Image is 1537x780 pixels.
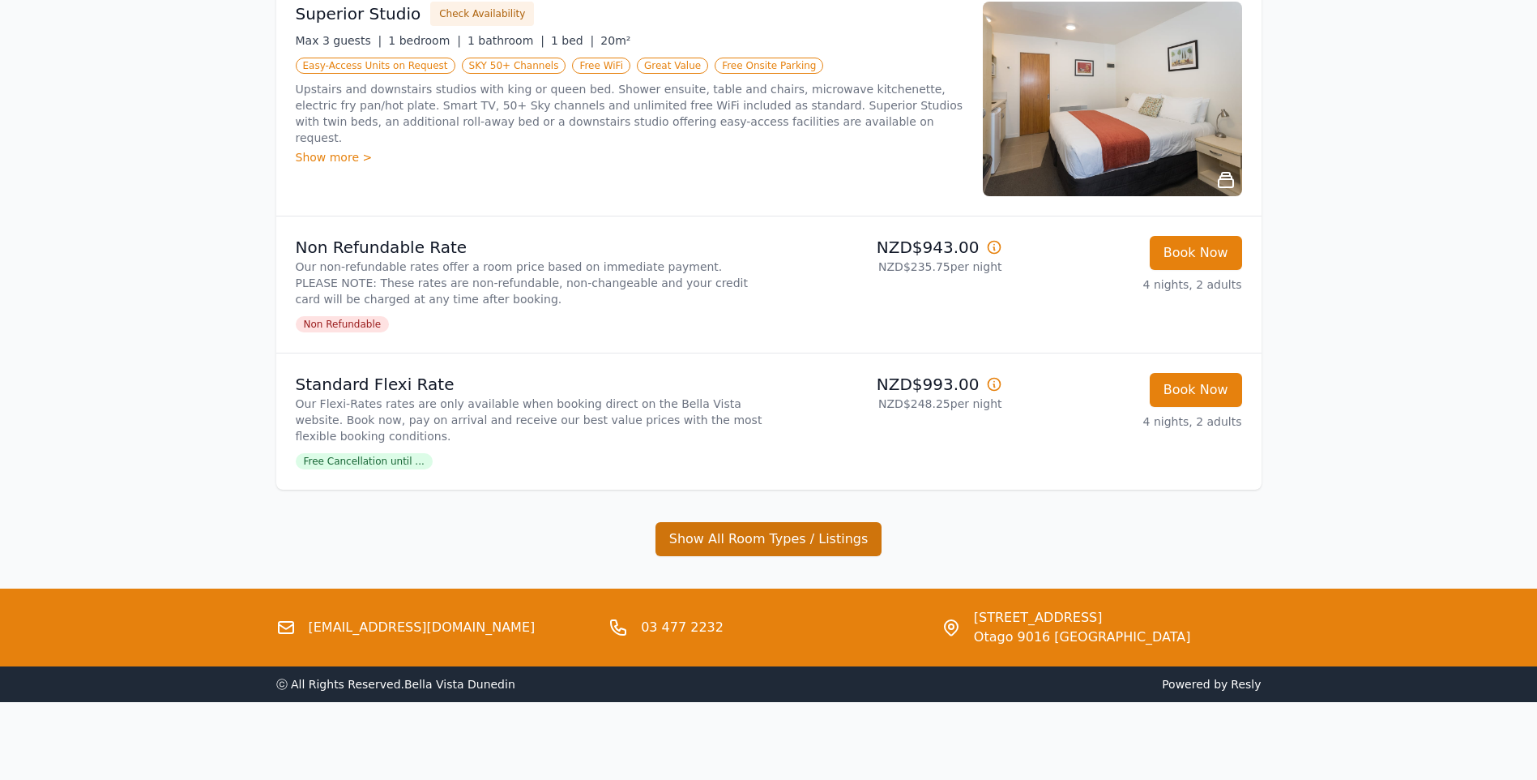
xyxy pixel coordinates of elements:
[296,259,762,307] p: Our non-refundable rates offer a room price based on immediate payment. PLEASE NOTE: These rates ...
[296,453,433,469] span: Free Cancellation until ...
[775,259,1002,275] p: NZD$235.75 per night
[551,34,594,47] span: 1 bed |
[296,2,421,25] h3: Superior Studio
[296,316,390,332] span: Non Refundable
[641,618,724,637] a: 03 477 2232
[296,81,963,146] p: Upstairs and downstairs studios with king or queen bed. Shower ensuite, table and chairs, microwa...
[1150,373,1242,407] button: Book Now
[388,34,461,47] span: 1 bedroom |
[296,396,762,444] p: Our Flexi-Rates rates are only available when booking direct on the Bella Vista website. Book now...
[775,373,1002,396] p: NZD$993.00
[1015,276,1242,293] p: 4 nights, 2 adults
[430,2,534,26] button: Check Availability
[296,34,382,47] span: Max 3 guests |
[1150,236,1242,270] button: Book Now
[775,676,1262,692] span: Powered by
[655,522,882,556] button: Show All Room Types / Listings
[715,58,823,74] span: Free Onsite Parking
[974,628,1191,647] span: Otago 9016 [GEOGRAPHIC_DATA]
[572,58,630,74] span: Free WiFi
[637,58,708,74] span: Great Value
[775,396,1002,412] p: NZD$248.25 per night
[462,58,566,74] span: SKY 50+ Channels
[600,34,630,47] span: 20m²
[1015,414,1242,430] p: 4 nights, 2 adults
[309,618,536,637] a: [EMAIL_ADDRESS][DOMAIN_NAME]
[296,236,762,259] p: Non Refundable Rate
[775,236,1002,259] p: NZD$943.00
[468,34,544,47] span: 1 bathroom |
[1231,678,1261,691] a: Resly
[296,149,963,165] div: Show more >
[296,58,455,74] span: Easy-Access Units on Request
[276,678,515,691] span: ⓒ All Rights Reserved. Bella Vista Dunedin
[296,373,762,396] p: Standard Flexi Rate
[974,608,1191,628] span: [STREET_ADDRESS]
